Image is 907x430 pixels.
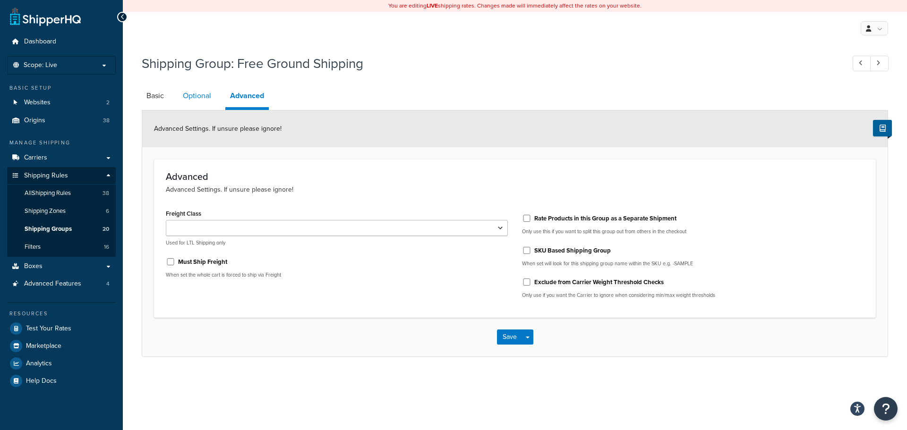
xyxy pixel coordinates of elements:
button: Save [497,329,522,345]
li: Advanced Features [7,275,116,293]
a: Advanced Features4 [7,275,116,293]
span: Origins [24,117,45,125]
p: Advanced Settings. If unsure please ignore! [166,185,864,195]
label: Must Ship Freight [178,258,227,266]
li: Origins [7,112,116,129]
span: Filters [25,243,41,251]
span: 16 [104,243,109,251]
a: Marketplace [7,337,116,354]
span: Websites [24,99,51,107]
span: Dashboard [24,38,56,46]
span: Advanced Features [24,280,81,288]
span: Help Docs [26,377,57,385]
span: Boxes [24,262,43,270]
a: Dashboard [7,33,116,51]
a: Shipping Rules [7,167,116,185]
p: Only use if you want the Carrier to ignore when considering min/max weight thresholds [522,292,864,299]
span: Test Your Rates [26,325,71,333]
label: SKU Based Shipping Group [534,246,611,255]
h1: Shipping Group: Free Ground Shipping [142,54,835,73]
span: Marketplace [26,342,61,350]
div: Manage Shipping [7,139,116,147]
button: Open Resource Center [874,397,898,421]
span: 38 [103,189,109,197]
button: Show Help Docs [873,120,892,136]
a: Basic [142,84,169,107]
span: Shipping Zones [25,207,66,215]
a: AllShipping Rules38 [7,185,116,202]
p: When set will look for this shipping group name within the SKU e.g. -SAMPLE [522,260,864,267]
span: 4 [106,280,110,288]
a: Websites2 [7,94,116,111]
p: When set the whole cart is forced to ship via Freight [166,271,508,278]
li: Shipping Zones [7,202,116,220]
a: Analytics [7,355,116,372]
a: Help Docs [7,372,116,389]
a: Next Record [870,56,889,71]
label: Freight Class [166,210,201,217]
span: 2 [106,99,110,107]
label: Rate Products in this Group as a Separate Shipment [534,214,676,223]
div: Basic Setup [7,84,116,92]
a: Shipping Zones6 [7,202,116,220]
span: Advanced Settings. If unsure please ignore! [154,124,282,134]
span: 20 [103,225,109,233]
span: Scope: Live [24,61,57,69]
span: 6 [106,207,109,215]
span: 38 [103,117,110,125]
span: Shipping Groups [25,225,72,233]
a: Test Your Rates [7,320,116,337]
a: Shipping Groups20 [7,220,116,238]
li: Websites [7,94,116,111]
p: Used for LTL Shipping only [166,239,508,246]
a: Advanced [225,84,269,110]
a: Boxes [7,258,116,275]
p: Only use this if you want to split this group out from others in the checkout [522,228,864,235]
a: Origins38 [7,112,116,129]
li: Shipping Rules [7,167,116,257]
b: LIVE [427,1,438,10]
a: Previous Record [853,56,871,71]
span: Analytics [26,360,52,368]
a: Filters16 [7,238,116,256]
a: Carriers [7,149,116,167]
span: Shipping Rules [24,172,68,180]
a: Optional [178,84,216,107]
label: Exclude from Carrier Weight Threshold Checks [534,278,664,287]
span: Carriers [24,154,47,162]
li: Shipping Groups [7,220,116,238]
h3: Advanced [166,171,864,182]
li: Filters [7,238,116,256]
span: All Shipping Rules [25,189,71,197]
div: Resources [7,310,116,318]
